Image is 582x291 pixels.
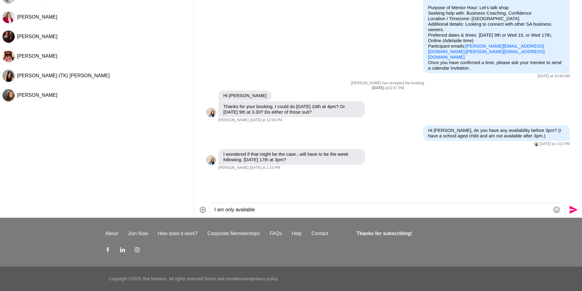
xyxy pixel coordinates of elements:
a: About [101,230,123,237]
time: 2025-09-03T03:28:35.594Z [250,118,282,123]
img: T [2,70,15,82]
img: S [206,155,216,165]
div: Sarah Howell [206,155,216,165]
span: [PERSON_NAME] (TK) [PERSON_NAME] [17,73,110,78]
time: 2025-09-03T03:45:09.744Z [250,166,280,170]
time: 2025-09-03T03:31:19.695Z [540,142,570,147]
a: Contact [306,230,333,237]
div: Melissa Rodda [2,31,15,43]
img: M [2,50,15,62]
span: [PERSON_NAME] [218,166,249,170]
span: [PERSON_NAME] [17,34,57,39]
div: Taliah-Kate (TK) Byron [2,70,15,82]
span: [PERSON_NAME] [218,118,249,123]
p: Purpose of Mentor Hour: Let's talk shop Seeking help with: Business Coaching, Confidence Location... [428,5,565,60]
a: Corporate Memberships [203,230,265,237]
a: Facebook [105,247,110,254]
a: Help [287,230,306,237]
img: S [534,142,538,146]
button: Send [566,203,580,216]
p: All rights reserved. and . [169,276,278,282]
div: at 12:57 PM [206,86,570,91]
div: Ashleigh Charles [2,89,15,101]
a: LinkedIn [120,247,125,254]
img: A [2,89,15,101]
span: [PERSON_NAME] [17,93,57,98]
p: Once you have confirmed a time, please ask your mentee to send a calendar invitation. [428,60,565,71]
div: Sarah Howell [534,142,538,146]
span: [PERSON_NAME] [17,14,57,20]
span: [PERSON_NAME] [17,53,57,59]
a: FAQs [265,230,287,237]
img: S [2,11,15,23]
a: Join Now [123,230,153,237]
p: [PERSON_NAME] has accepted the booking. [206,81,570,86]
time: 2025-09-03T01:18:46.498Z [538,74,570,79]
strong: [DATE] [372,86,385,90]
p: Hi [PERSON_NAME], do you have any availability before 3pm? (I have a school aged child and am not... [428,128,565,139]
textarea: Type your message [214,206,550,213]
button: Emoji picker [553,206,560,213]
p: Thanks for your booking. I could do [DATE] 10th at 4pm? Or [DATE] 9th at 3.30? Do either of those... [223,104,360,115]
a: Terms and conditions [204,276,245,281]
a: [PERSON_NAME][EMAIL_ADDRESS][DOMAIN_NAME] [428,43,544,54]
p: Hi [PERSON_NAME] [223,93,267,98]
a: How does it work? [153,230,203,237]
p: I wondered if that might be the case...will have to be the week following. [DATE] 17th at 3pm? [223,151,360,162]
a: Instagram [135,247,140,254]
img: S [206,107,216,117]
div: Sharon Crocombe-Woodward [2,11,15,23]
h4: Thanks for subscribing! [357,230,473,237]
div: Mel Stibbs [2,50,15,62]
div: Sarah Howell [206,107,216,117]
img: M [2,31,15,43]
a: [PERSON_NAME][EMAIL_ADDRESS][DOMAIN_NAME] [428,49,545,60]
p: Copyright © 2025 She Mentors . [109,276,168,282]
a: privacy policy [252,276,277,281]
